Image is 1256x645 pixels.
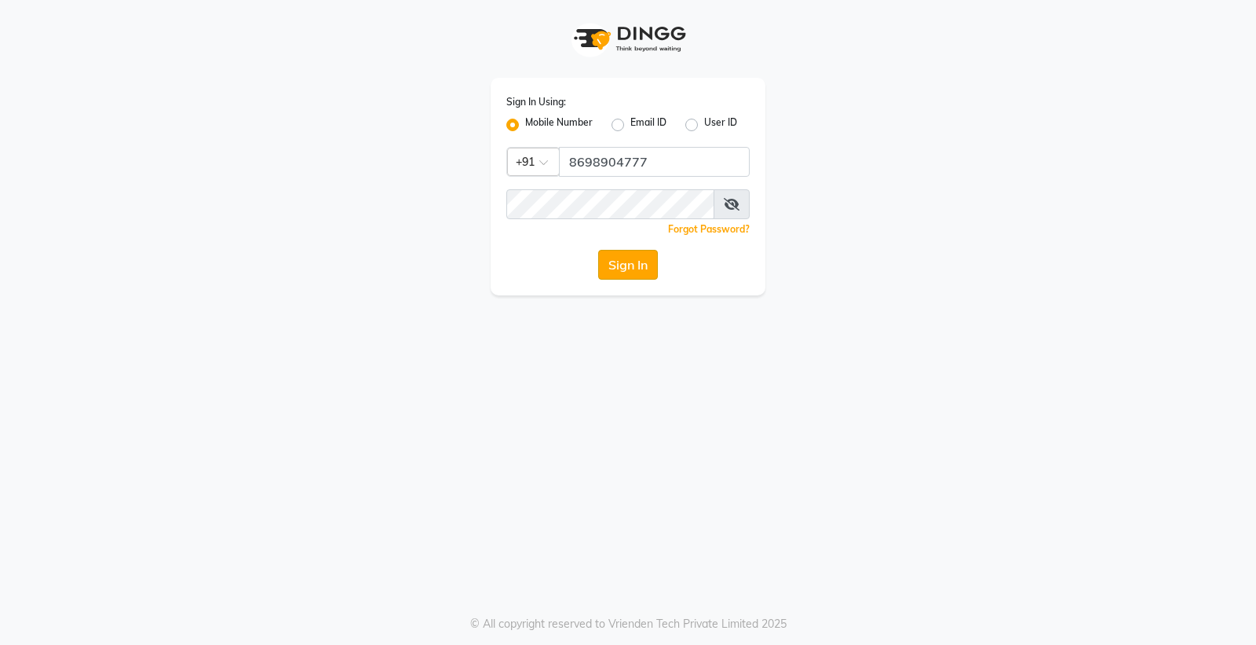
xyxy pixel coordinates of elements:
label: Mobile Number [525,115,593,134]
a: Forgot Password? [668,223,750,235]
input: Username [506,189,714,219]
label: Sign In Using: [506,95,566,109]
label: User ID [704,115,737,134]
input: Username [559,147,750,177]
img: logo1.svg [565,16,691,62]
button: Sign In [598,250,658,280]
label: Email ID [630,115,666,134]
